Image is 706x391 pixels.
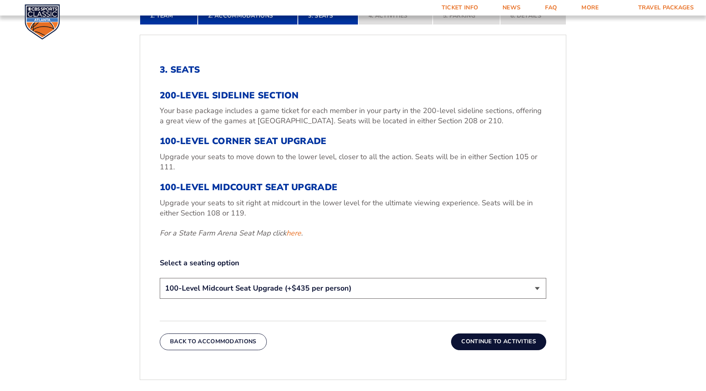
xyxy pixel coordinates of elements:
[160,333,267,350] button: Back To Accommodations
[160,90,546,101] h3: 200-Level Sideline Section
[160,136,546,147] h3: 100-Level Corner Seat Upgrade
[160,228,303,238] em: For a State Farm Arena Seat Map click .
[160,198,546,218] p: Upgrade your seats to sit right at midcourt in the lower level for the ultimate viewing experienc...
[160,64,546,75] h2: 3. Seats
[451,333,546,350] button: Continue To Activities
[198,7,298,25] a: 2. Accommodations
[286,228,301,238] a: here
[160,152,546,172] p: Upgrade your seats to move down to the lower level, closer to all the action. Seats will be in ei...
[160,106,546,126] p: Your base package includes a game ticket for each member in your party in the 200-level sideline ...
[160,182,546,193] h3: 100-Level Midcourt Seat Upgrade
[160,258,546,268] label: Select a seating option
[25,4,60,40] img: CBS Sports Classic
[140,7,198,25] a: 1. Team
